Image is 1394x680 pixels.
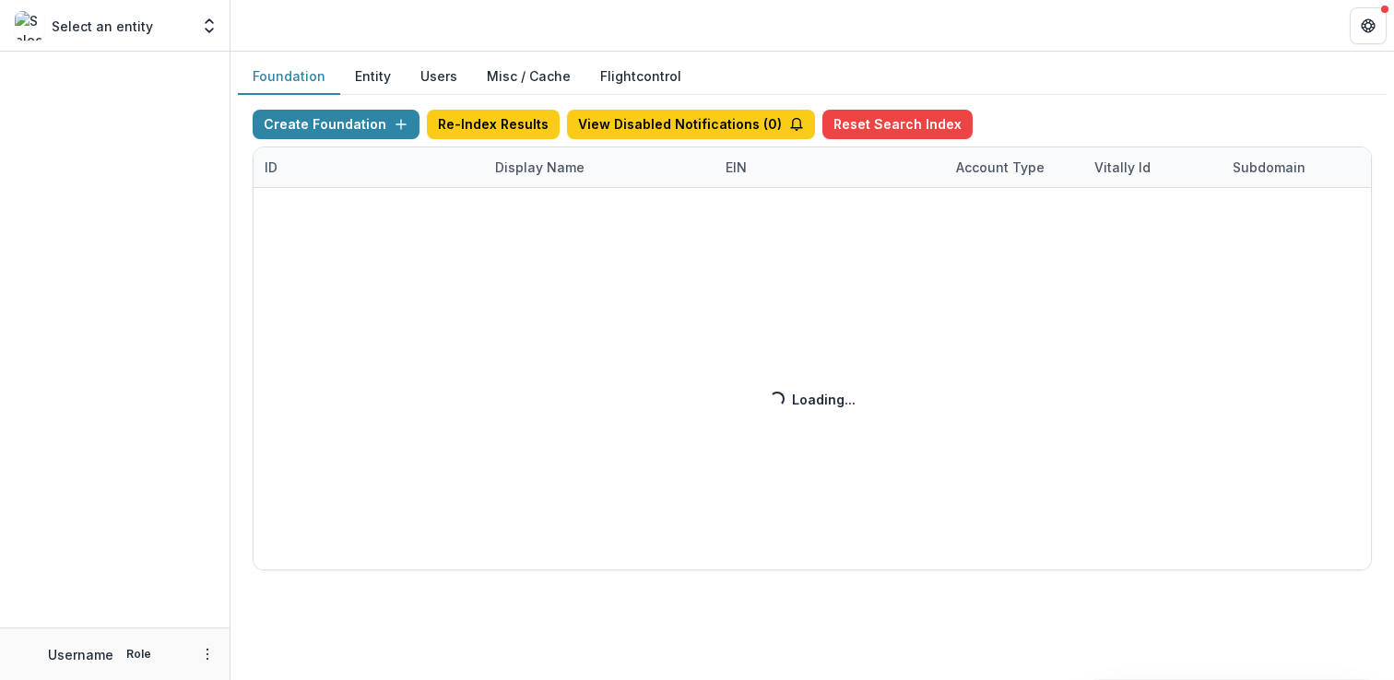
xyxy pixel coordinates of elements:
img: Select an entity [15,11,44,41]
button: Entity [340,59,406,95]
a: Flightcontrol [600,66,681,86]
button: Misc / Cache [472,59,585,95]
p: Username [48,645,113,664]
p: Role [121,646,157,662]
button: Users [406,59,472,95]
p: Select an entity [52,17,153,36]
button: More [196,643,219,665]
button: Foundation [238,59,340,95]
button: Open entity switcher [196,7,222,44]
button: Get Help [1350,7,1387,44]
